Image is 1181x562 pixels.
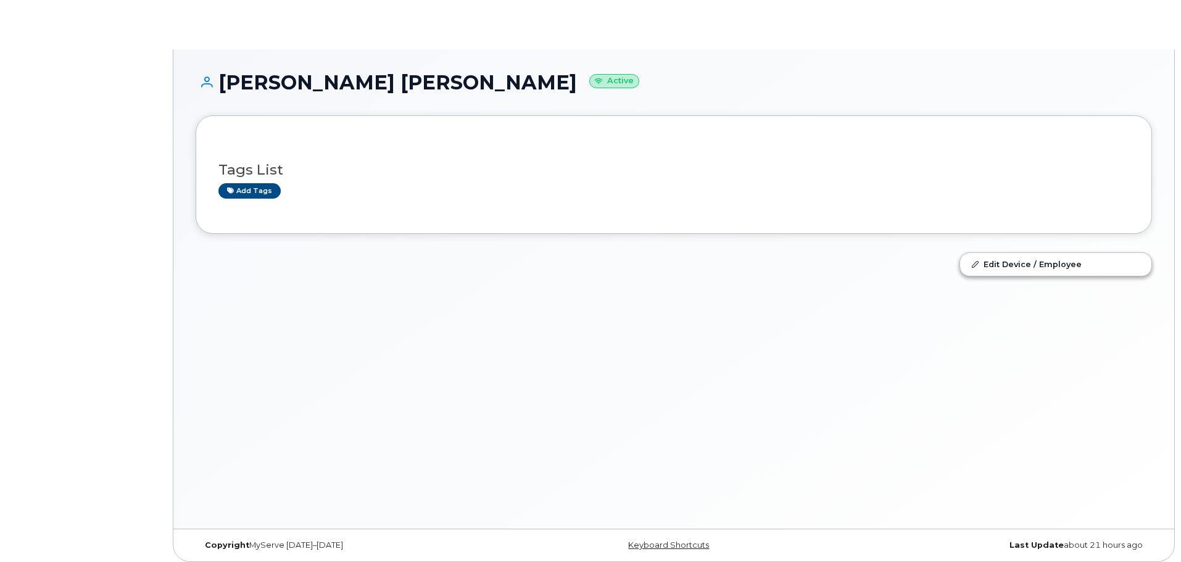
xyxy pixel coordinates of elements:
div: about 21 hours ago [833,540,1152,550]
h1: [PERSON_NAME] [PERSON_NAME] [196,72,1152,93]
a: Add tags [218,183,281,199]
strong: Last Update [1009,540,1064,550]
strong: Copyright [205,540,249,550]
a: Edit Device / Employee [960,253,1151,275]
small: Active [589,74,639,88]
h3: Tags List [218,162,1129,178]
div: MyServe [DATE]–[DATE] [196,540,515,550]
a: Keyboard Shortcuts [628,540,709,550]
